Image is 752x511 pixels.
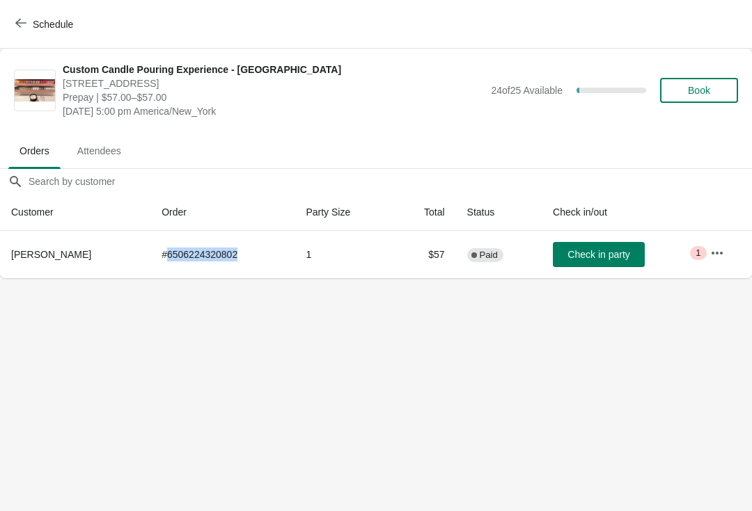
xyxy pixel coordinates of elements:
td: # 6506224320802 [150,231,295,278]
span: [STREET_ADDRESS] [63,76,484,90]
button: Book [660,78,738,103]
span: Orders [8,138,61,163]
span: Attendees [66,138,132,163]
button: Schedule [7,12,84,37]
img: Custom Candle Pouring Experience - Fort Lauderdale [15,79,55,102]
span: Prepay | $57.00–$57.00 [63,90,484,104]
span: Custom Candle Pouring Experience - [GEOGRAPHIC_DATA] [63,63,484,76]
span: Book [688,85,710,96]
span: 24 of 25 Available [491,85,563,96]
span: Check in party [567,249,629,260]
span: 1 [696,248,700,259]
th: Status [456,194,542,231]
th: Party Size [295,194,393,231]
button: Check in party [553,242,645,267]
span: [PERSON_NAME] [11,249,91,260]
input: Search by customer [28,169,752,194]
span: Paid [480,250,498,261]
th: Order [150,194,295,231]
span: Schedule [33,19,73,30]
td: $57 [393,231,455,278]
span: [DATE] 5:00 pm America/New_York [63,104,484,118]
th: Check in/out [542,194,699,231]
th: Total [393,194,455,231]
td: 1 [295,231,393,278]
